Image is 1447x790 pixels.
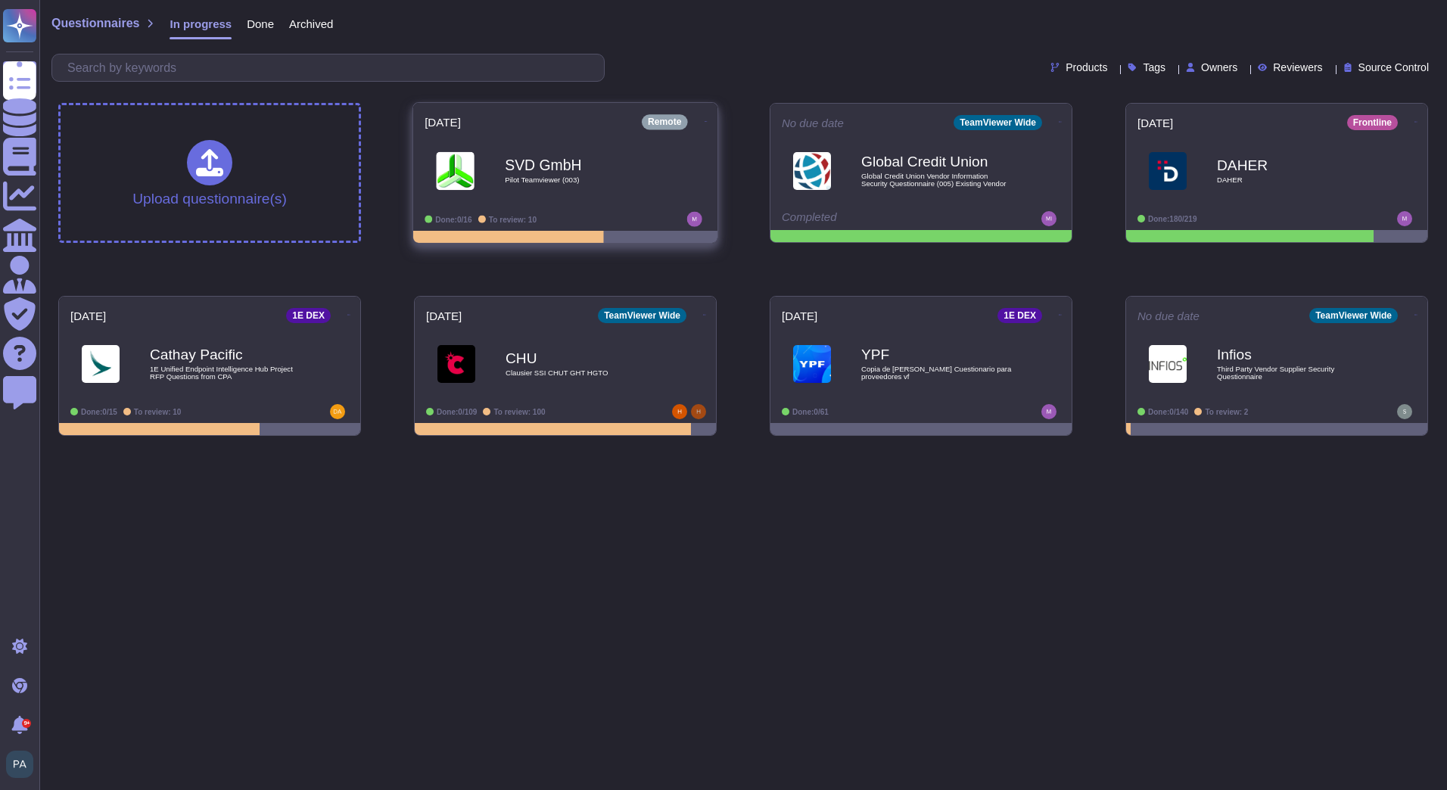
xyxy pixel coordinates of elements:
span: Copia de [PERSON_NAME] Cuestionario para proveedores vf [861,365,1013,380]
span: Done: 0/109 [437,408,477,416]
span: [DATE] [782,310,817,322]
span: Archived [289,18,333,30]
img: user [1041,211,1056,226]
span: To review: 10 [134,408,182,416]
span: [DATE] [426,310,462,322]
img: Logo [82,345,120,383]
b: Cathay Pacific [150,347,301,362]
div: TeamViewer Wide [598,308,686,323]
span: Done [247,18,274,30]
span: Done: 0/61 [792,408,829,416]
img: Logo [793,345,831,383]
span: Pilot Teamviewer (003) [505,176,658,184]
b: Global Credit Union [861,154,1013,169]
img: user [1397,211,1412,226]
div: 9+ [22,719,31,728]
img: user [1397,404,1412,419]
b: CHU [506,351,657,365]
span: Done: 0/16 [435,215,471,223]
span: Global Credit Union Vendor Information Security Questionnaire (005) Existing Vendor [861,173,1013,187]
span: Done: 0/15 [81,408,117,416]
span: [DATE] [1137,117,1173,129]
input: Search by keywords [60,54,604,81]
span: Done: 180/219 [1148,215,1197,223]
div: 1E DEX [286,308,331,323]
img: user [330,404,345,419]
b: SVD GmbH [505,157,658,172]
img: Logo [437,345,475,383]
span: To review: 10 [489,215,537,223]
img: user [6,751,33,778]
span: In progress [170,18,232,30]
span: Questionnaires [51,17,139,30]
span: Done: 0/140 [1148,408,1188,416]
img: Logo [1149,345,1187,383]
b: DAHER [1217,158,1368,173]
b: Infios [1217,347,1368,362]
div: Completed [782,211,967,226]
b: YPF [861,347,1013,362]
img: user [687,212,702,227]
span: Tags [1143,62,1165,73]
span: To review: 2 [1205,408,1248,416]
span: 1E Unified Endpoint Intelligence Hub Project RFP Questions from CPA [150,365,301,380]
img: Logo [436,151,475,190]
span: Reviewers [1273,62,1322,73]
img: user [672,404,687,419]
div: Upload questionnaire(s) [132,140,287,206]
div: TeamViewer Wide [954,115,1042,130]
div: Remote [642,114,688,129]
img: user [1041,404,1056,419]
img: user [691,404,706,419]
div: Frontline [1347,115,1398,130]
button: user [3,748,44,781]
span: Products [1066,62,1107,73]
span: Source Control [1358,62,1429,73]
div: 1E DEX [997,308,1042,323]
span: DAHER [1217,176,1368,184]
img: Logo [1149,152,1187,190]
span: Clausier SSI CHUT GHT HGTO [506,369,657,377]
span: Third Party Vendor Supplier Security Questionnaire [1217,365,1368,380]
span: No due date [1137,310,1200,322]
div: TeamViewer Wide [1309,308,1398,323]
img: Logo [793,152,831,190]
span: [DATE] [70,310,106,322]
span: [DATE] [425,117,461,128]
span: To review: 100 [493,408,545,416]
span: Owners [1201,62,1237,73]
span: No due date [782,117,844,129]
